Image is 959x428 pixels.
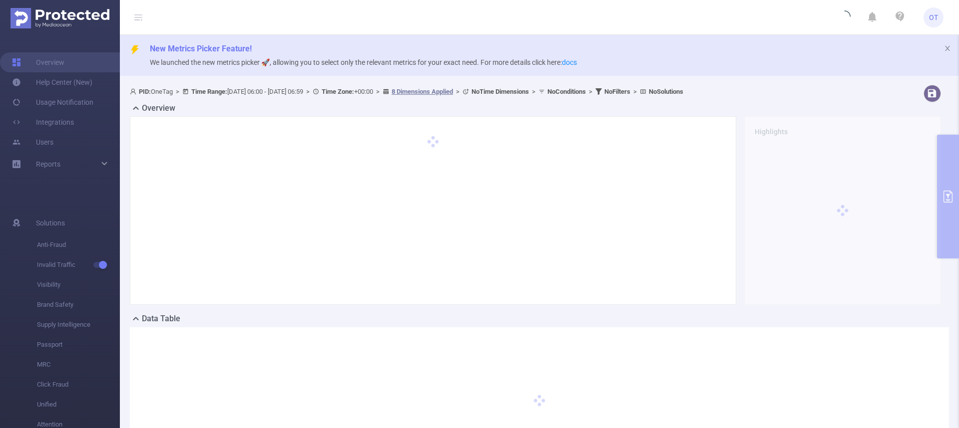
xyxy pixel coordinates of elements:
[130,88,683,95] span: OneTag [DATE] 06:00 - [DATE] 06:59 +00:00
[944,43,951,54] button: icon: close
[37,395,120,415] span: Unified
[36,213,65,233] span: Solutions
[12,52,64,72] a: Overview
[139,88,151,95] b: PID:
[12,132,53,152] a: Users
[142,313,180,325] h2: Data Table
[36,160,60,168] span: Reports
[36,154,60,174] a: Reports
[37,315,120,335] span: Supply Intelligence
[37,355,120,375] span: MRC
[37,235,120,255] span: Anti-Fraud
[37,335,120,355] span: Passport
[150,58,577,66] span: We launched the new metrics picker 🚀, allowing you to select only the relevant metrics for your e...
[649,88,683,95] b: No Solutions
[173,88,182,95] span: >
[37,375,120,395] span: Click Fraud
[630,88,640,95] span: >
[10,8,109,28] img: Protected Media
[453,88,463,95] span: >
[12,92,93,112] a: Usage Notification
[929,7,938,27] span: OT
[37,275,120,295] span: Visibility
[37,255,120,275] span: Invalid Traffic
[322,88,354,95] b: Time Zone:
[12,112,74,132] a: Integrations
[586,88,595,95] span: >
[130,45,140,55] i: icon: thunderbolt
[472,88,529,95] b: No Time Dimensions
[130,88,139,95] i: icon: user
[944,45,951,52] i: icon: close
[562,58,577,66] a: docs
[373,88,383,95] span: >
[37,295,120,315] span: Brand Safety
[392,88,453,95] u: 8 Dimensions Applied
[303,88,313,95] span: >
[150,44,252,53] span: New Metrics Picker Feature!
[142,102,175,114] h2: Overview
[547,88,586,95] b: No Conditions
[604,88,630,95] b: No Filters
[12,72,92,92] a: Help Center (New)
[529,88,538,95] span: >
[191,88,227,95] b: Time Range:
[839,10,851,24] i: icon: loading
